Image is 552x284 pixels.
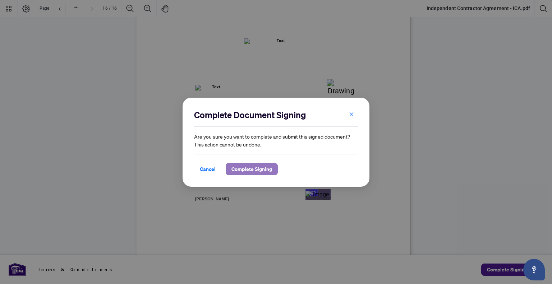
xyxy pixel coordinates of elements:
span: Cancel [200,163,216,175]
span: Complete Signing [231,163,272,175]
span: close [349,112,354,117]
button: Complete Signing [226,163,278,175]
button: Cancel [194,163,221,175]
div: Are you sure you want to complete and submit this signed document? This action cannot be undone. [194,109,358,175]
button: Open asap [523,259,545,280]
h2: Complete Document Signing [194,109,358,121]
